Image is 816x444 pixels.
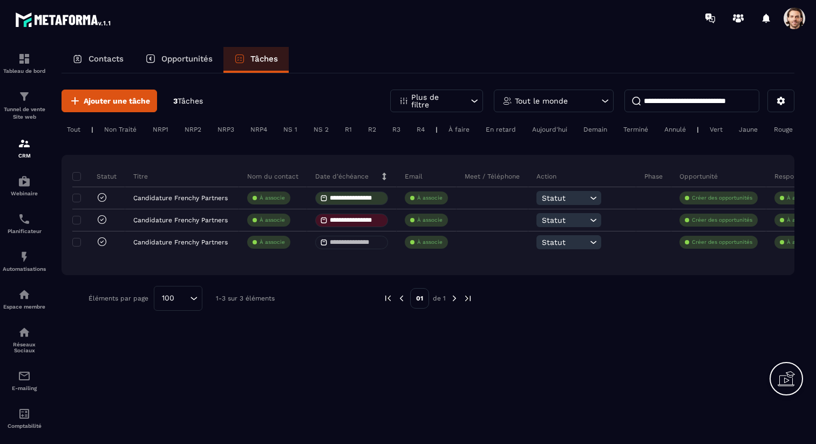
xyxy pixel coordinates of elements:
[659,123,691,136] div: Annulé
[278,123,303,136] div: NS 1
[18,288,31,301] img: automations
[3,318,46,361] a: social-networksocial-networkRéseaux Sociaux
[216,295,275,302] p: 1-3 sur 3 éléments
[704,123,728,136] div: Vert
[692,216,752,224] p: Créer des opportunités
[3,423,46,429] p: Comptabilité
[3,190,46,196] p: Webinaire
[3,242,46,280] a: automationsautomationsAutomatisations
[733,123,763,136] div: Jaune
[3,44,46,82] a: formationformationTableau de bord
[133,238,228,246] p: Candidature Frenchy Partners
[697,126,699,133] p: |
[436,126,438,133] p: |
[18,90,31,103] img: formation
[15,10,112,29] img: logo
[178,97,203,105] span: Tâches
[679,172,718,181] p: Opportunité
[3,266,46,272] p: Automatisations
[417,216,443,224] p: À associe
[3,204,46,242] a: schedulerschedulerPlanificateur
[515,97,568,105] p: Tout le monde
[3,385,46,391] p: E-mailing
[787,216,812,224] p: À associe
[618,123,654,136] div: Terminé
[18,137,31,150] img: formation
[179,123,207,136] div: NRP2
[18,175,31,188] img: automations
[91,126,93,133] p: |
[89,295,148,302] p: Éléments par page
[692,194,752,202] p: Créer des opportunités
[387,123,406,136] div: R3
[223,47,289,73] a: Tâches
[173,96,203,106] p: 3
[383,293,393,303] img: prev
[3,106,46,121] p: Tunnel de vente Site web
[410,288,429,309] p: 01
[542,194,587,202] span: Statut
[463,293,473,303] img: next
[3,341,46,353] p: Réseaux Sociaux
[417,238,443,246] p: À associe
[147,123,174,136] div: NRP1
[3,167,46,204] a: automationsautomationsWebinaire
[443,123,475,136] div: À faire
[62,47,134,73] a: Contacts
[18,250,31,263] img: automations
[84,95,150,106] span: Ajouter une tâche
[62,123,86,136] div: Tout
[308,123,334,136] div: NS 2
[212,123,240,136] div: NRP3
[62,90,157,112] button: Ajouter une tâche
[411,123,430,136] div: R4
[692,238,752,246] p: Créer des opportunités
[411,93,459,108] p: Plus de filtre
[542,216,587,224] span: Statut
[18,370,31,382] img: email
[133,216,228,224] p: Candidature Frenchy Partners
[18,52,31,65] img: formation
[158,292,178,304] span: 100
[154,286,202,311] div: Search for option
[260,194,285,202] p: À associe
[578,123,613,136] div: Demain
[260,238,285,246] p: À associe
[134,47,223,73] a: Opportunités
[769,123,798,136] div: Rouge
[18,407,31,420] img: accountant
[315,172,369,181] p: Date d’échéance
[260,216,285,224] p: À associe
[3,361,46,399] a: emailemailE-mailing
[3,153,46,159] p: CRM
[787,194,812,202] p: À associe
[161,54,213,64] p: Opportunités
[3,228,46,234] p: Planificateur
[133,194,228,202] p: Candidature Frenchy Partners
[245,123,273,136] div: NRP4
[397,293,406,303] img: prev
[644,172,663,181] p: Phase
[3,82,46,129] a: formationformationTunnel de vente Site web
[787,238,812,246] p: À associe
[3,68,46,74] p: Tableau de bord
[433,294,446,303] p: de 1
[774,172,815,181] p: Responsable
[18,326,31,339] img: social-network
[363,123,382,136] div: R2
[89,54,124,64] p: Contacts
[3,304,46,310] p: Espace membre
[3,280,46,318] a: automationsautomationsEspace membre
[133,172,148,181] p: Titre
[339,123,357,136] div: R1
[3,399,46,437] a: accountantaccountantComptabilité
[250,54,278,64] p: Tâches
[75,172,117,181] p: Statut
[450,293,459,303] img: next
[536,172,556,181] p: Action
[405,172,423,181] p: Email
[465,172,520,181] p: Meet / Téléphone
[99,123,142,136] div: Non Traité
[542,238,587,247] span: Statut
[18,213,31,226] img: scheduler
